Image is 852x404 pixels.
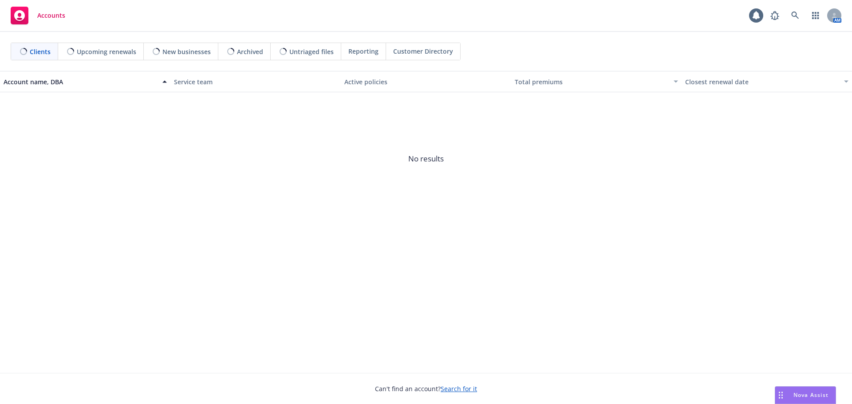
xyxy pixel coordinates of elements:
a: Search for it [441,384,477,393]
span: Archived [237,47,263,56]
button: Closest renewal date [682,71,852,92]
a: Accounts [7,3,69,28]
span: Customer Directory [393,47,453,56]
span: Clients [30,47,51,56]
a: Switch app [807,7,824,24]
span: New businesses [162,47,211,56]
div: Closest renewal date [685,77,839,86]
div: Active policies [344,77,508,86]
button: Service team [170,71,341,92]
span: Upcoming renewals [77,47,136,56]
span: Untriaged files [289,47,334,56]
div: Drag to move [775,387,786,404]
div: Total premiums [515,77,668,86]
span: Can't find an account? [375,384,477,393]
span: Nova Assist [793,391,828,399]
button: Total premiums [511,71,682,92]
div: Service team [174,77,337,86]
button: Nova Assist [775,386,836,404]
div: Account name, DBA [4,77,157,86]
a: Search [786,7,804,24]
span: Accounts [37,12,65,19]
span: Reporting [348,47,379,56]
button: Active policies [341,71,511,92]
a: Report a Bug [766,7,784,24]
